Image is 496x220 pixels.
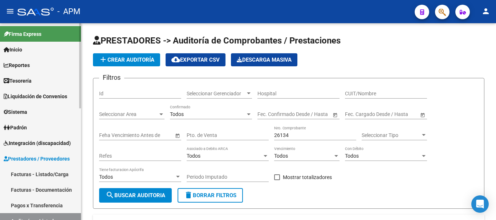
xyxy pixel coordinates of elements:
[171,57,220,63] span: Exportar CSV
[93,36,341,46] span: PRESTADORES -> Auditoría de Comprobantes / Prestaciones
[237,57,292,63] span: Descarga Masiva
[4,139,71,147] span: Integración (discapacidad)
[419,111,426,119] button: Open calendar
[4,155,70,163] span: Prestadores / Proveedores
[178,188,243,203] button: Borrar Filtros
[331,111,339,119] button: Open calendar
[4,30,41,38] span: Firma Express
[106,191,114,199] mat-icon: search
[471,195,489,213] div: Open Intercom Messenger
[257,111,284,117] input: Fecha inicio
[99,111,158,117] span: Seleccionar Area
[4,77,32,85] span: Tesorería
[4,92,67,100] span: Liquidación de Convenios
[362,132,420,138] span: Seleccionar Tipo
[171,55,180,64] mat-icon: cloud_download
[99,188,172,203] button: Buscar Auditoria
[6,7,15,16] mat-icon: menu
[4,61,30,69] span: Reportes
[184,192,236,199] span: Borrar Filtros
[231,53,297,66] app-download-masive: Descarga masiva de comprobantes (adjuntos)
[4,124,27,132] span: Padrón
[184,191,193,199] mat-icon: delete
[99,57,154,63] span: Crear Auditoría
[99,72,124,83] h3: Filtros
[187,91,245,97] span: Seleccionar Gerenciador
[4,46,22,54] span: Inicio
[99,174,113,180] span: Todos
[170,111,184,117] span: Todos
[93,53,160,66] button: Crear Auditoría
[4,108,27,116] span: Sistema
[274,153,288,159] span: Todos
[345,153,359,159] span: Todos
[290,111,326,117] input: Fecha fin
[231,53,297,66] button: Descarga Masiva
[166,53,225,66] button: Exportar CSV
[174,132,181,139] button: Open calendar
[187,153,200,159] span: Todos
[481,7,490,16] mat-icon: person
[106,192,165,199] span: Buscar Auditoria
[57,4,80,20] span: - APM
[283,173,332,182] span: Mostrar totalizadores
[99,55,107,64] mat-icon: add
[345,111,371,117] input: Fecha inicio
[378,111,413,117] input: Fecha fin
